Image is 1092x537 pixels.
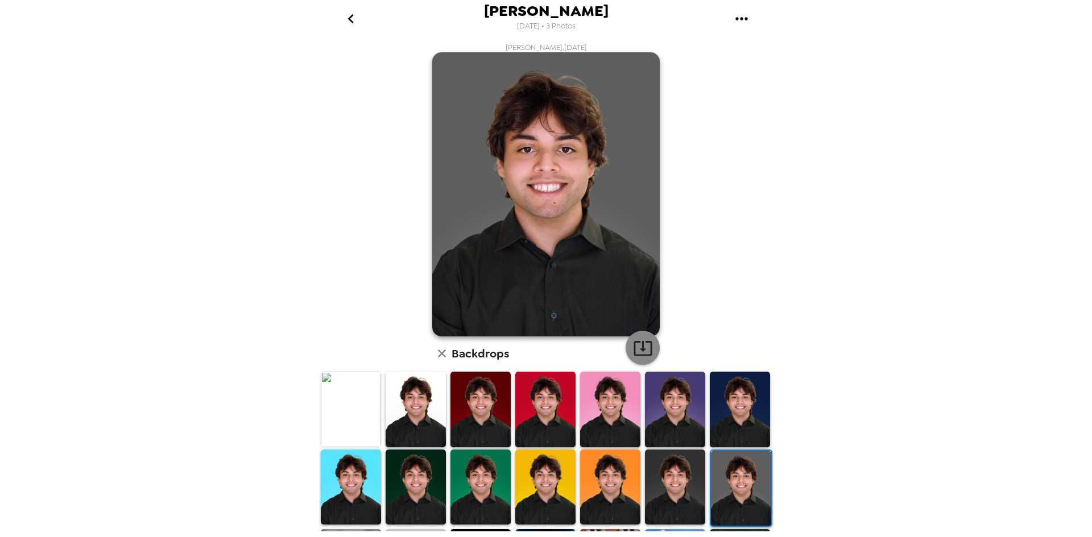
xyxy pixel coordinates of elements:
[484,3,609,19] span: [PERSON_NAME]
[321,372,381,447] img: Original
[517,19,576,34] span: [DATE] • 3 Photos
[506,43,587,52] span: [PERSON_NAME] , [DATE]
[452,344,509,363] h6: Backdrops
[432,52,660,336] img: user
